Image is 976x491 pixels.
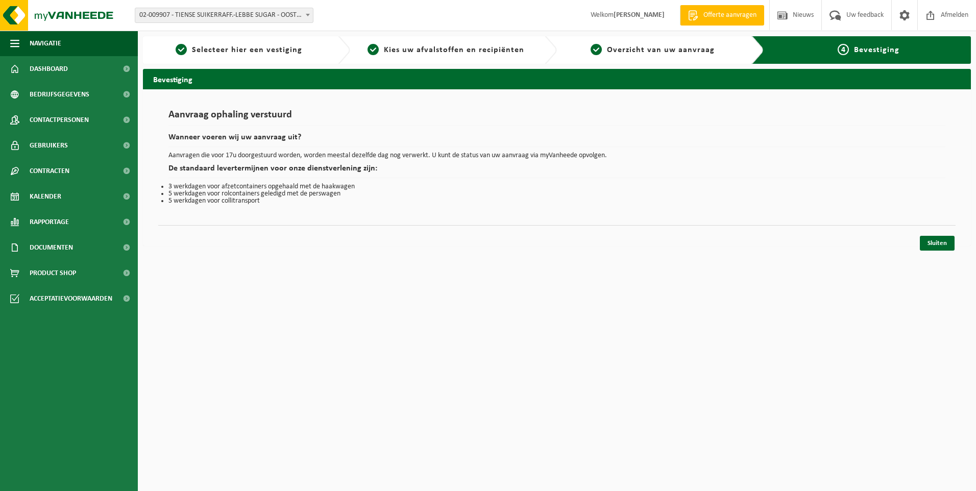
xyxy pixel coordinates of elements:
[168,198,945,205] li: 5 werkdagen voor collitransport
[168,152,945,159] p: Aanvragen die voor 17u doorgestuurd worden, worden meestal dezelfde dag nog verwerkt. U kunt de s...
[168,190,945,198] li: 5 werkdagen voor rolcontainers geledigd met de perswagen
[168,164,945,178] h2: De standaard levertermijnen voor onze dienstverlening zijn:
[168,183,945,190] li: 3 werkdagen voor afzetcontainers opgehaald met de haakwagen
[614,11,665,19] strong: [PERSON_NAME]
[680,5,764,26] a: Offerte aanvragen
[562,44,744,56] a: 3Overzicht van uw aanvraag
[838,44,849,55] span: 4
[384,46,524,54] span: Kies uw afvalstoffen en recipiënten
[30,286,112,311] span: Acceptatievoorwaarden
[30,184,61,209] span: Kalender
[607,46,715,54] span: Overzicht van uw aanvraag
[591,44,602,55] span: 3
[168,110,945,126] h1: Aanvraag ophaling verstuurd
[176,44,187,55] span: 1
[854,46,899,54] span: Bevestiging
[368,44,379,55] span: 2
[135,8,313,23] span: 02-009907 - TIENSE SUIKERRAFF.-LEBBE SUGAR - OOSTKAMP
[30,260,76,286] span: Product Shop
[30,56,68,82] span: Dashboard
[30,107,89,133] span: Contactpersonen
[30,158,69,184] span: Contracten
[168,133,945,147] h2: Wanneer voeren wij uw aanvraag uit?
[30,31,61,56] span: Navigatie
[192,46,302,54] span: Selecteer hier een vestiging
[30,235,73,260] span: Documenten
[148,44,330,56] a: 1Selecteer hier een vestiging
[30,133,68,158] span: Gebruikers
[143,69,971,89] h2: Bevestiging
[135,8,313,22] span: 02-009907 - TIENSE SUIKERRAFF.-LEBBE SUGAR - OOSTKAMP
[920,236,955,251] a: Sluiten
[30,209,69,235] span: Rapportage
[30,82,89,107] span: Bedrijfsgegevens
[355,44,537,56] a: 2Kies uw afvalstoffen en recipiënten
[701,10,759,20] span: Offerte aanvragen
